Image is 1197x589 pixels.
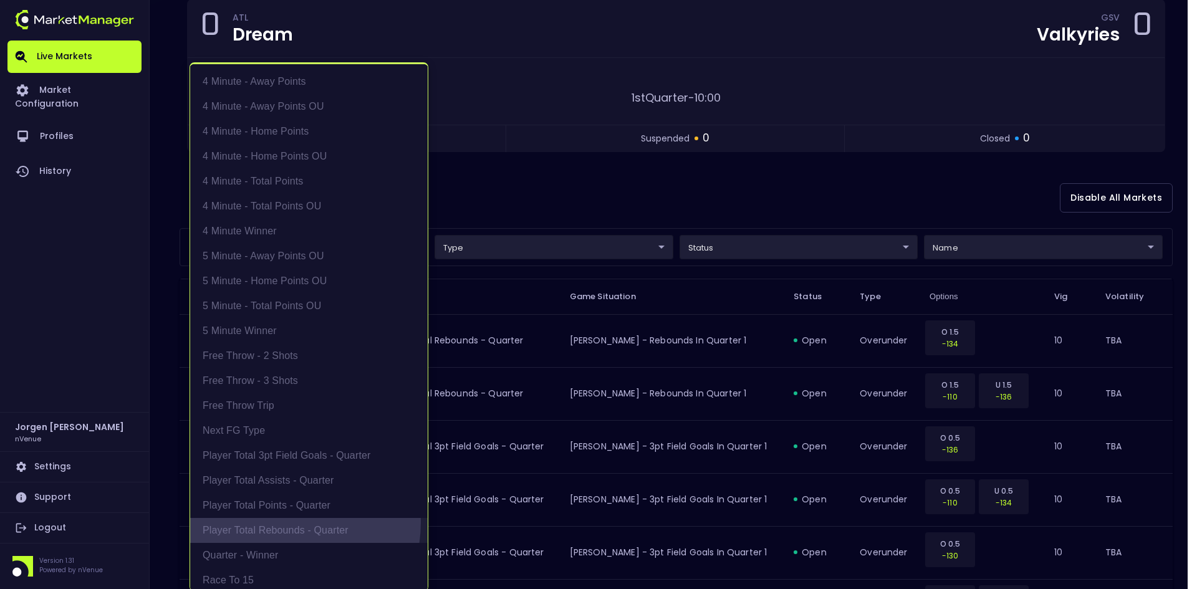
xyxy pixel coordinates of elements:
[190,393,428,418] li: Free Throw Trip
[190,443,428,468] li: Player Total 3pt Field Goals - Quarter
[190,468,428,493] li: Player Total Assists - Quarter
[190,318,428,343] li: 5 Minute Winner
[190,244,428,269] li: 5 Minute - Away Points OU
[190,194,428,219] li: 4 Minute - Total Points OU
[190,69,428,94] li: 4 Minute - Away Points
[190,518,428,543] li: Player Total Rebounds - Quarter
[190,343,428,368] li: Free Throw - 2 Shots
[190,368,428,393] li: Free Throw - 3 Shots
[190,169,428,194] li: 4 Minute - Total Points
[190,493,428,518] li: Player Total Points - Quarter
[190,543,428,568] li: Quarter - Winner
[190,119,428,144] li: 4 Minute - Home Points
[190,269,428,294] li: 5 Minute - Home Points OU
[190,219,428,244] li: 4 Minute Winner
[190,294,428,318] li: 5 Minute - Total Points OU
[190,144,428,169] li: 4 Minute - Home Points OU
[190,418,428,443] li: Next FG Type
[190,94,428,119] li: 4 Minute - Away Points OU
